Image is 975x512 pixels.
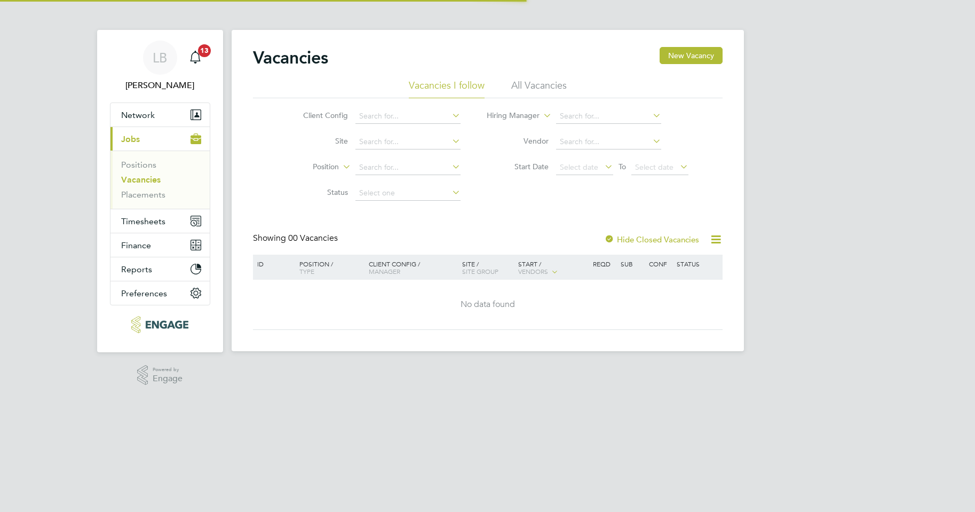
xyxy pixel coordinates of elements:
[137,365,183,385] a: Powered byEngage
[518,267,548,275] span: Vendors
[110,103,210,127] button: Network
[121,240,151,250] span: Finance
[355,109,461,124] input: Search for...
[110,127,210,151] button: Jobs
[198,44,211,57] span: 13
[604,234,699,245] label: Hide Closed Vacancies
[121,175,161,185] a: Vacancies
[646,255,674,273] div: Conf
[121,216,165,226] span: Timesheets
[121,160,156,170] a: Positions
[110,257,210,281] button: Reports
[110,151,210,209] div: Jobs
[355,186,461,201] input: Select one
[110,209,210,233] button: Timesheets
[618,255,646,273] div: Sub
[615,160,629,174] span: To
[255,255,292,273] div: ID
[478,111,540,121] label: Hiring Manager
[635,162,673,172] span: Select date
[110,233,210,257] button: Finance
[560,162,598,172] span: Select date
[110,281,210,305] button: Preferences
[369,267,400,275] span: Manager
[511,79,567,98] li: All Vacancies
[153,365,183,374] span: Powered by
[110,41,210,92] a: LB[PERSON_NAME]
[121,264,152,274] span: Reports
[409,79,485,98] li: Vacancies I follow
[110,79,210,92] span: Laura Badcock
[153,374,183,383] span: Engage
[278,162,339,172] label: Position
[121,288,167,298] span: Preferences
[355,160,461,175] input: Search for...
[121,134,140,144] span: Jobs
[131,316,188,333] img: xede-logo-retina.png
[153,51,167,65] span: LB
[287,111,348,120] label: Client Config
[462,267,498,275] span: Site Group
[287,187,348,197] label: Status
[556,135,661,149] input: Search for...
[291,255,366,280] div: Position /
[556,109,661,124] input: Search for...
[459,255,516,280] div: Site /
[121,190,165,200] a: Placements
[299,267,314,275] span: Type
[590,255,618,273] div: Reqd
[255,299,721,310] div: No data found
[185,41,206,75] a: 13
[97,30,223,352] nav: Main navigation
[110,316,210,333] a: Go to home page
[355,135,461,149] input: Search for...
[660,47,723,64] button: New Vacancy
[288,233,338,243] span: 00 Vacancies
[674,255,720,273] div: Status
[121,110,155,120] span: Network
[487,162,549,171] label: Start Date
[366,255,459,280] div: Client Config /
[253,47,328,68] h2: Vacancies
[516,255,590,281] div: Start /
[287,136,348,146] label: Site
[253,233,340,244] div: Showing
[487,136,549,146] label: Vendor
